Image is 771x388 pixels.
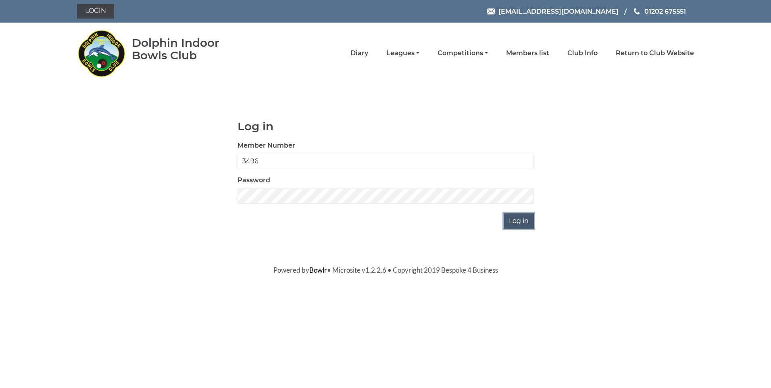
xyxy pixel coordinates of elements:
img: Dolphin Indoor Bowls Club [77,25,125,81]
input: Log in [504,213,534,229]
a: Phone us 01202 675551 [633,6,686,17]
span: 01202 675551 [644,7,686,15]
label: Password [238,175,270,185]
a: Members list [506,49,549,58]
a: Return to Club Website [616,49,694,58]
h1: Log in [238,120,534,133]
div: Dolphin Indoor Bowls Club [132,37,245,62]
a: Login [77,4,114,19]
span: Powered by • Microsite v1.2.2.6 • Copyright 2019 Bespoke 4 Business [273,266,498,274]
label: Member Number [238,141,295,150]
a: Leagues [386,49,419,58]
a: Diary [350,49,368,58]
a: Email [EMAIL_ADDRESS][DOMAIN_NAME] [487,6,619,17]
a: Competitions [438,49,488,58]
img: Email [487,8,495,15]
a: Bowlr [309,266,327,274]
img: Phone us [634,8,640,15]
a: Club Info [567,49,598,58]
span: [EMAIL_ADDRESS][DOMAIN_NAME] [498,7,619,15]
